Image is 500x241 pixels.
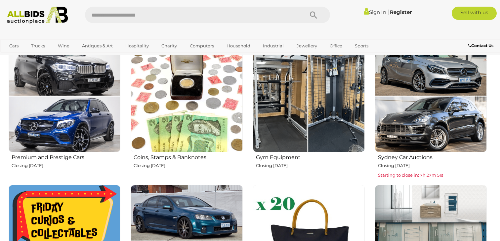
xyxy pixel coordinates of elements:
[256,162,365,169] p: Closing [DATE]
[390,9,412,15] a: Register
[378,172,443,178] span: Starting to close in: 7h 27m 51s
[468,43,493,48] b: Contact Us
[378,162,487,169] p: Closing [DATE]
[4,7,71,24] img: Allbids.com.au
[134,153,242,160] h2: Coins, Stamps & Banknotes
[130,40,242,180] a: Coins, Stamps & Banknotes Closing [DATE]
[78,40,117,51] a: Antiques & Art
[387,8,389,16] span: |
[259,40,288,51] a: Industrial
[292,40,321,51] a: Jewellery
[131,40,242,152] img: Coins, Stamps & Banknotes
[186,40,218,51] a: Computers
[378,153,487,160] h2: Sydney Car Auctions
[27,40,49,51] a: Trucks
[8,40,120,180] a: Premium and Prestige Cars Closing [DATE]
[325,40,347,51] a: Office
[5,51,61,62] a: [GEOGRAPHIC_DATA]
[5,40,23,51] a: Cars
[452,7,497,20] a: Sell with us
[12,162,120,169] p: Closing [DATE]
[134,162,242,169] p: Closing [DATE]
[12,153,120,160] h2: Premium and Prestige Cars
[364,9,386,15] a: Sign In
[375,40,487,152] img: Sydney Car Auctions
[54,40,74,51] a: Wine
[297,7,330,23] button: Search
[157,40,181,51] a: Charity
[222,40,255,51] a: Household
[256,153,365,160] h2: Gym Equipment
[351,40,373,51] a: Sports
[9,40,120,152] img: Premium and Prestige Cars
[121,40,153,51] a: Hospitality
[253,40,365,152] img: Gym Equipment
[375,40,487,180] a: Sydney Car Auctions Closing [DATE] Starting to close in: 7h 27m 51s
[468,42,495,49] a: Contact Us
[253,40,365,180] a: Gym Equipment Closing [DATE]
